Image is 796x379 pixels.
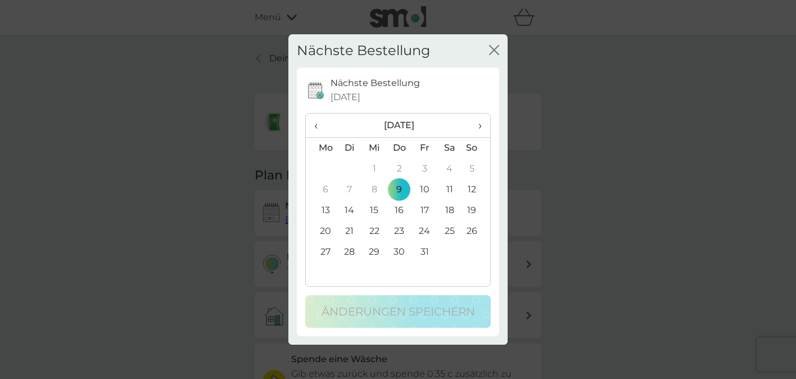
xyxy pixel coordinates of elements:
button: Schließen [489,45,499,57]
span: [DATE] [331,90,360,105]
td: 16 [387,200,412,221]
button: Änderungen speichern [305,295,491,328]
span: ‹ [314,114,328,137]
td: 27 [306,242,337,263]
td: 29 [362,242,387,263]
td: 19 [462,200,490,221]
td: 21 [337,221,362,242]
td: 10 [412,179,437,200]
td: 24 [412,221,437,242]
td: 28 [337,242,362,263]
td: 7 [337,179,362,200]
th: Mi [362,137,387,159]
td: 3 [412,159,437,179]
span: › [471,114,482,137]
td: 31 [412,242,437,263]
th: Mo [306,137,337,159]
td: 22 [362,221,387,242]
th: [DATE] [337,114,462,138]
td: 30 [387,242,412,263]
h2: Nächste Bestellung [297,43,430,59]
td: 26 [462,221,490,242]
td: 1 [362,159,387,179]
td: 8 [362,179,387,200]
td: 9 [387,179,412,200]
th: Do [387,137,412,159]
td: 13 [306,200,337,221]
td: 23 [387,221,412,242]
td: 17 [412,200,437,221]
td: 20 [306,221,337,242]
td: 2 [387,159,412,179]
td: 25 [437,221,462,242]
th: Sa [437,137,462,159]
td: 15 [362,200,387,221]
p: Änderungen speichern [322,303,475,321]
th: Di [337,137,362,159]
td: 6 [306,179,337,200]
th: So [462,137,490,159]
th: Fr [412,137,437,159]
p: Nächste Bestellung [331,76,420,91]
td: 14 [337,200,362,221]
td: 5 [462,159,490,179]
td: 18 [437,200,462,221]
td: 11 [437,179,462,200]
td: 12 [462,179,490,200]
td: 4 [437,159,462,179]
